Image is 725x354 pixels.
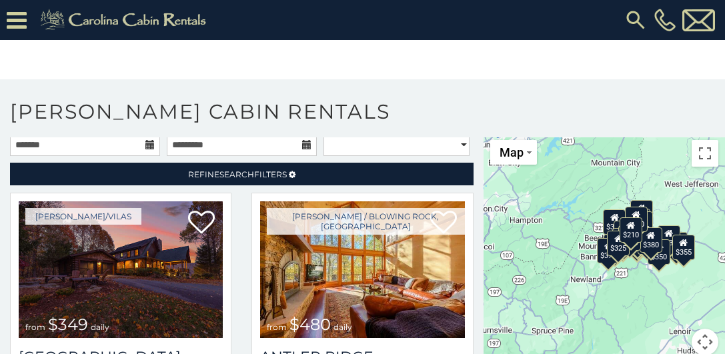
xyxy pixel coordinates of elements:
[219,169,254,179] span: Search
[260,201,464,338] img: Antler Ridge
[626,229,648,255] div: $315
[188,209,215,237] a: Add to favorites
[25,322,45,332] span: from
[267,322,287,332] span: from
[91,322,109,332] span: daily
[25,208,141,225] a: [PERSON_NAME]/Vilas
[607,230,630,255] div: $325
[625,206,648,231] div: $320
[603,209,626,234] div: $305
[333,322,352,332] span: daily
[188,169,287,179] span: Refine Filters
[19,201,223,338] a: Diamond Creek Lodge from $349 daily
[692,140,718,167] button: Toggle fullscreen view
[657,225,680,251] div: $930
[597,237,620,263] div: $375
[10,163,474,185] a: RefineSearchFilters
[624,8,648,32] img: search-regular.svg
[289,315,331,334] span: $480
[260,201,464,338] a: Antler Ridge from $480 daily
[620,217,642,243] div: $210
[672,235,695,260] div: $355
[640,227,662,252] div: $380
[648,239,670,265] div: $350
[33,7,217,33] img: Khaki-logo.png
[490,140,537,165] button: Change map style
[500,145,524,159] span: Map
[630,199,653,225] div: $525
[267,208,464,235] a: [PERSON_NAME] / Blowing Rock, [GEOGRAPHIC_DATA]
[48,315,88,334] span: $349
[651,9,679,31] a: [PHONE_NUMBER]
[19,201,223,338] img: Diamond Creek Lodge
